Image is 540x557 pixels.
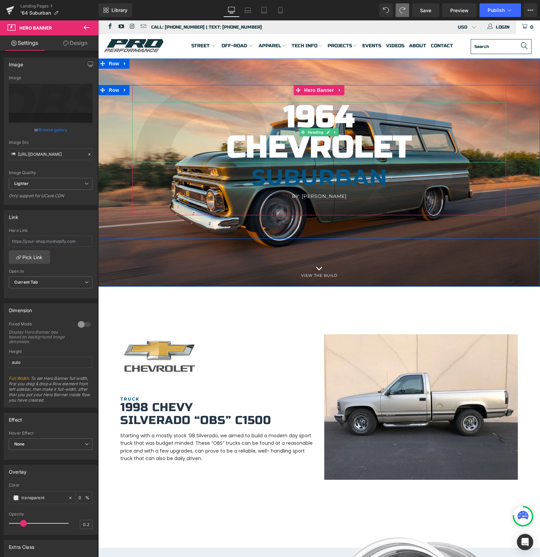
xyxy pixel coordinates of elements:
[20,10,51,16] span: '64 Suburban
[128,79,314,145] b: 1964 Chevrolet
[9,321,71,328] div: Fixed Mode
[160,18,189,34] a: Apparel
[9,304,32,313] div: Dimension
[333,18,355,34] a: Contact
[9,38,22,48] span: Row
[204,65,237,75] span: Hero Banner
[9,126,92,133] div: or
[22,65,31,75] a: Expand / Collapse
[9,236,92,247] input: https://your-shop.myshopify.com
[9,483,92,488] div: Color
[9,413,22,423] div: Effect
[9,250,50,264] a: Pick Link
[153,143,289,171] b: Suburban
[9,193,92,203] div: Only support for UCare CDN
[31,3,37,10] a: Pro Performance on Instagram
[372,19,433,34] input: Search
[22,376,41,381] b: TRUCK
[111,7,127,13] span: Library
[8,3,15,10] a: Pro Performance on Facebook
[233,108,241,116] a: Expand / Collapse
[264,18,283,34] a: Events
[193,18,225,34] a: Tech Info
[238,65,246,75] a: Expand / Collapse
[34,174,408,178] h1: By: [PERSON_NAME]
[517,534,533,550] div: Open Intercom Messenger
[9,357,92,368] input: auto
[9,540,34,550] div: Extra Class
[9,376,92,407] span: : To set Hero Banner full width, first you drag & drop a Row element from left sidebar, then make...
[208,108,227,116] span: Heading
[9,58,23,67] div: Image
[396,3,409,17] button: Redo
[450,7,469,14] span: Preview
[51,35,100,51] a: Design
[22,38,31,48] a: Expand / Collapse
[311,18,328,34] a: About
[223,3,240,17] a: Desktop
[6,18,65,33] img: Pro Performance
[9,210,18,220] div: Link
[9,228,92,233] div: Hero Link
[19,3,25,10] a: Pro Performance on YouTube
[38,124,67,136] a: Browse gallery
[9,349,92,354] div: Height
[9,148,92,160] input: Link
[488,7,505,13] span: Publish
[256,3,272,17] a: Tablet
[9,431,92,436] div: Hover Effect
[19,25,52,31] span: Hero Banner
[480,3,521,17] button: Publish
[21,494,65,502] input: Color
[123,18,156,34] a: Off-Road
[288,18,306,34] a: Videos
[22,394,216,406] h1: Silverado “OBS” C1500
[9,376,29,381] a: Full Width
[229,18,259,34] a: Projects
[240,3,256,17] a: Laptop
[14,181,29,186] b: Lighter
[99,3,132,17] a: New Library
[20,3,99,9] a: Landing Pages
[9,512,92,517] div: Opacity
[9,65,22,75] span: Row
[420,7,431,14] span: Save
[14,441,25,446] b: None
[524,3,537,17] button: More
[93,18,118,34] a: Street
[272,3,289,17] a: Mobile
[9,75,92,80] div: Image
[379,3,393,17] button: Undo
[442,3,477,17] a: Preview
[14,280,38,285] b: Current Tab
[9,170,92,175] div: Image Quality
[9,465,27,475] div: Overlay
[9,140,92,145] div: Image Src
[41,3,48,10] a: Email Pro Performance
[22,411,216,442] p: Starting with a mostly stock ’98 Silverado, we aimed to build a modern day sport truck that was b...
[9,330,70,344] div: Display Hero Banner box based on background image dimension.
[22,381,216,393] h1: 1998 Chevy
[76,492,92,504] div: %
[9,269,92,274] div: Open In
[203,253,239,257] a: VIEW THE BUILD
